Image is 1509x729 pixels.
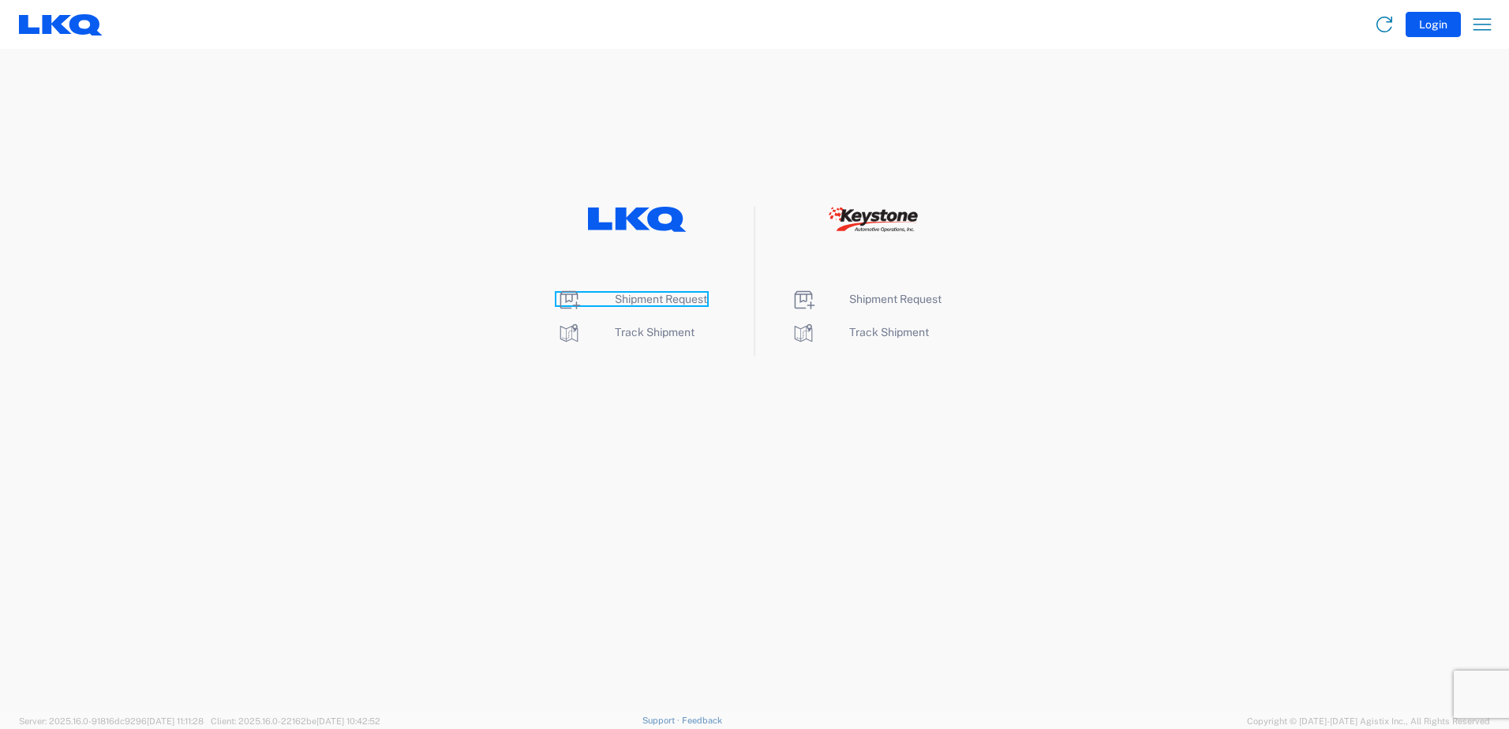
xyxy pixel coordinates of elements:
a: Track Shipment [556,326,695,338]
a: Shipment Request [791,293,942,305]
span: Server: 2025.16.0-91816dc9296 [19,716,204,726]
span: [DATE] 11:11:28 [147,716,204,726]
span: [DATE] 10:42:52 [316,716,380,726]
a: Shipment Request [556,293,707,305]
span: Shipment Request [849,293,942,305]
span: Client: 2025.16.0-22162be [211,716,380,726]
span: Track Shipment [849,326,929,338]
a: Feedback [682,716,722,725]
button: Login [1406,12,1461,37]
a: Support [642,716,682,725]
span: Copyright © [DATE]-[DATE] Agistix Inc., All Rights Reserved [1247,714,1490,728]
a: Track Shipment [791,326,929,338]
span: Shipment Request [615,293,707,305]
span: Track Shipment [615,326,695,338]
